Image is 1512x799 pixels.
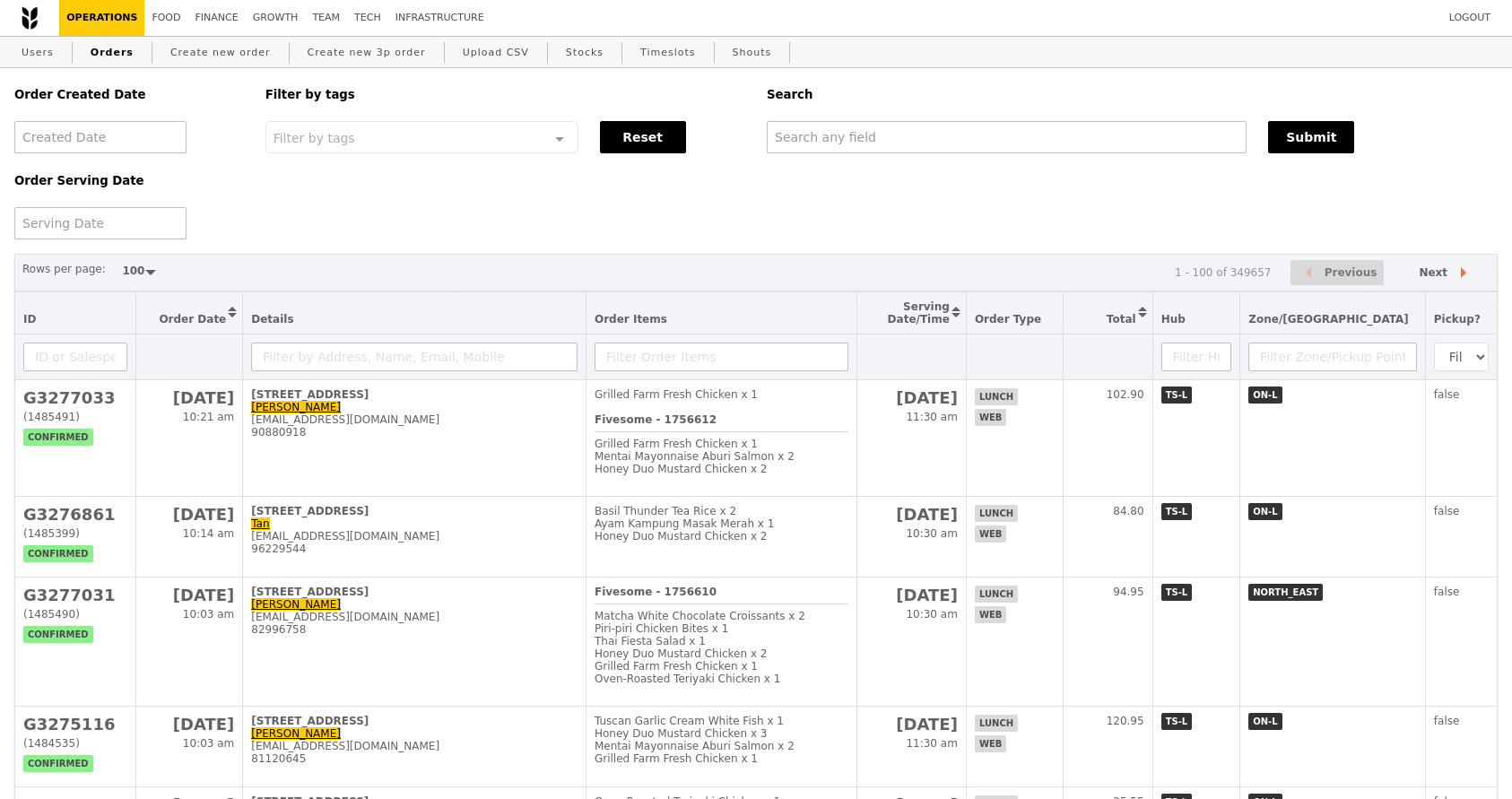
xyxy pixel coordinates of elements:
[595,740,848,752] div: Mentai Mayonnaise Aburi Salmon x 2
[595,517,848,530] div: Ayam Kampung Masak Merah x 1
[1161,584,1193,601] span: TS-L
[595,673,780,685] span: Oven‑Roasted Teriyaki Chicken x 1
[1248,343,1417,371] input: Filter Zone/Pickup Point
[595,463,768,475] span: Honey Duo Mustard Chicken x 2
[144,586,234,604] h2: [DATE]
[144,505,234,524] h2: [DATE]
[144,715,234,734] h2: [DATE]
[251,727,341,740] a: [PERSON_NAME]
[251,388,578,401] div: [STREET_ADDRESS]
[1175,266,1272,279] div: 1 - 100 of 349657
[865,586,958,604] h2: [DATE]
[163,37,278,69] a: Create new order
[251,623,578,636] div: 82996758
[23,715,127,734] h2: G3275116
[975,388,1018,405] span: lunch
[767,88,1498,101] h5: Search
[1434,313,1481,326] span: Pickup?
[23,586,127,604] h2: G3277031
[14,207,187,239] input: Serving Date
[595,647,768,660] span: Honey Duo Mustard Chicken x 2
[595,622,728,635] span: Piri‑piri Chicken Bites x 1
[1161,343,1232,371] input: Filter Hub
[1248,584,1323,601] span: NORTH_EAST
[1434,505,1460,517] span: false
[595,438,758,450] span: Grilled Farm Fresh Chicken x 1
[23,755,93,772] span: confirmed
[251,401,341,413] a: [PERSON_NAME]
[456,37,536,69] a: Upload CSV
[23,343,127,371] input: ID or Salesperson name
[251,343,578,371] input: Filter by Address, Name, Email, Mobile
[1248,386,1282,404] span: ON-L
[23,505,127,524] h2: G3276861
[595,586,717,598] b: Fivesome - 1756610
[595,752,848,765] div: Grilled Farm Fresh Chicken x 1
[251,611,578,623] div: [EMAIL_ADDRESS][DOMAIN_NAME]
[1107,388,1144,401] span: 102.90
[251,313,293,326] span: Details
[251,413,578,426] div: [EMAIL_ADDRESS][DOMAIN_NAME]
[975,735,1006,752] span: web
[251,426,578,439] div: 90880918
[595,413,717,426] b: Fivesome - 1756612
[595,313,667,326] span: Order Items
[1161,713,1193,730] span: TS-L
[1161,386,1193,404] span: TS-L
[906,411,957,423] span: 11:30 am
[767,121,1247,153] input: Search any field
[144,388,234,407] h2: [DATE]
[595,388,848,401] div: Grilled Farm Fresh Chicken x 1
[865,505,958,524] h2: [DATE]
[14,37,61,69] a: Users
[14,88,244,101] h5: Order Created Date
[1268,121,1354,153] button: Submit
[1113,505,1143,517] span: 84.80
[1107,715,1144,727] span: 120.95
[23,545,93,562] span: confirmed
[251,752,578,765] div: 81120645
[300,37,433,69] a: Create new 3p order
[1248,503,1282,520] span: ON-L
[1161,313,1186,326] span: Hub
[595,450,795,463] span: Mentai Mayonnaise Aburi Salmon x 2
[183,737,234,750] span: 10:03 am
[595,727,848,740] div: Honey Duo Mustard Chicken x 3
[1403,260,1490,286] button: Next
[595,660,758,673] span: Grilled Farm Fresh Chicken x 1
[865,388,958,407] h2: [DATE]
[726,37,779,69] a: Shouts
[251,517,269,530] a: Tan
[251,598,341,611] a: [PERSON_NAME]
[975,715,1018,732] span: lunch
[251,505,578,517] div: [STREET_ADDRESS]
[906,608,957,621] span: 10:30 am
[1113,586,1143,598] span: 94.95
[595,505,848,517] div: Basil Thunder Tea Rice x 2
[1248,713,1282,730] span: ON-L
[975,586,1018,603] span: lunch
[23,388,127,407] h2: G3277033
[1248,313,1409,326] span: Zone/[GEOGRAPHIC_DATA]
[906,527,957,540] span: 10:30 am
[975,525,1006,543] span: web
[251,586,578,598] div: [STREET_ADDRESS]
[1161,503,1193,520] span: TS-L
[14,174,244,187] h5: Order Serving Date
[633,37,702,69] a: Timeslots
[595,343,848,371] input: Filter Order Items
[975,505,1018,522] span: lunch
[251,715,578,727] div: [STREET_ADDRESS]
[251,543,578,555] div: 96229544
[1434,586,1460,598] span: false
[265,88,745,101] h5: Filter by tags
[600,121,686,153] button: Reset
[1434,388,1460,401] span: false
[23,527,127,540] div: (1485399)
[1325,262,1377,283] span: Previous
[595,610,805,622] span: Matcha White Chocolate Croissants x 2
[23,411,127,423] div: (1485491)
[183,608,234,621] span: 10:03 am
[975,409,1006,426] span: web
[23,429,93,446] span: confirmed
